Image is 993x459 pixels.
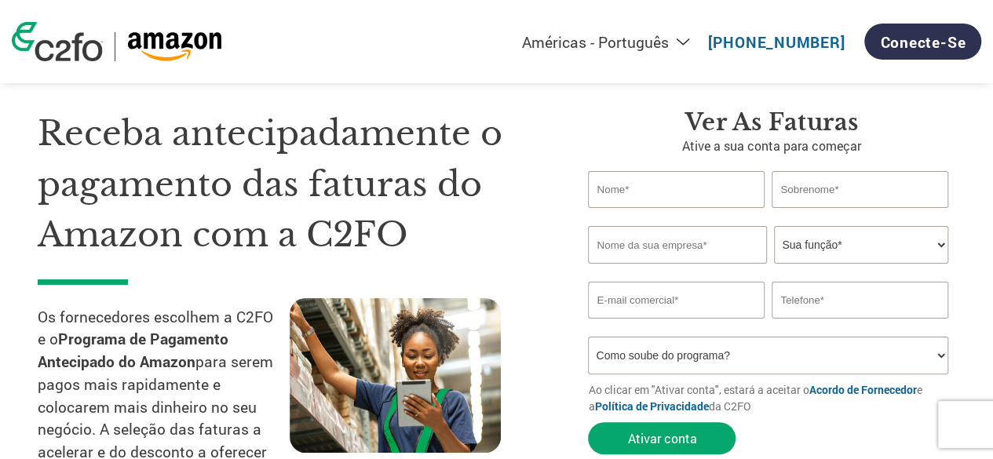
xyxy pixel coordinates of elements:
img: Amazon [127,32,222,61]
input: Invalid Email format [588,282,764,319]
h3: Ver as faturas [588,108,955,137]
input: Sobrenome* [772,171,947,208]
select: Title/Role [774,226,947,264]
strong: Programa de Pagamento Antecipado do Amazon [38,329,228,371]
input: Telefone* [772,282,947,319]
p: Ao clicar em "Ativar conta", estará a aceitar o e a da C2FO [588,381,955,414]
p: Ative a sua conta para começar [588,137,955,155]
button: Ativar conta [588,422,736,454]
a: Política de Privacidade [594,399,708,413]
a: Acordo de Fornecedor [809,382,916,397]
h1: Receba antecipadamente o pagamento das faturas do Amazon com a C2FO [38,108,541,260]
a: Conecte-se [864,24,981,60]
input: Nome* [588,171,764,208]
img: supply chain worker [290,298,501,453]
div: Invalid first name or first name is too long [588,209,764,220]
a: [PHONE_NUMBER] [708,32,845,52]
div: Inavlid Email Address [588,320,764,330]
div: Invalid company name or company name is too long [588,265,947,275]
div: Invalid last name or last name is too long [772,209,947,220]
input: Nome da sua empresa* [588,226,766,264]
div: Inavlid Phone Number [772,320,947,330]
img: c2fo logo [12,22,103,61]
